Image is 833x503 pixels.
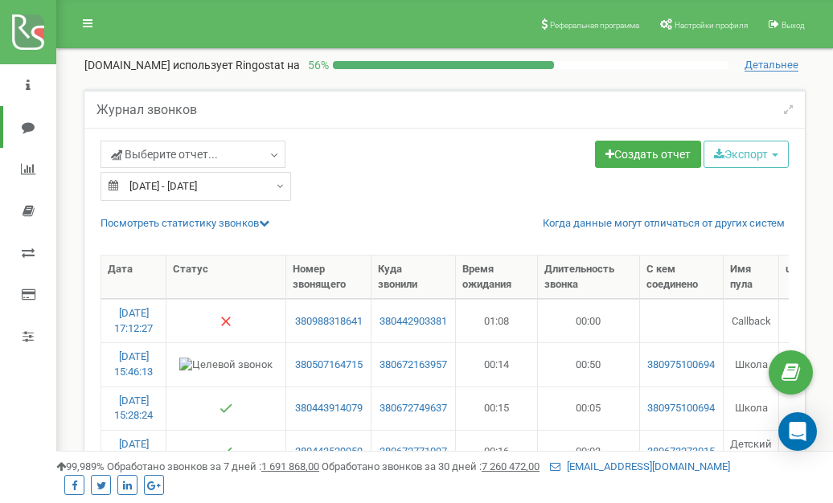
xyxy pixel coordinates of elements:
[300,57,333,73] p: 56 %
[114,307,153,334] a: [DATE] 17:12:27
[84,57,300,73] p: [DOMAIN_NAME]
[166,256,286,299] th: Статус
[12,14,44,50] img: ringostat logo
[56,460,105,472] span: 99,989%
[456,299,538,342] td: 01:08
[111,146,218,162] span: Выберите отчет...
[778,412,817,451] div: Open Intercom Messenger
[220,445,232,458] img: Отвечен
[293,401,364,416] a: 380443914079
[595,141,701,168] a: Создать отчет
[538,342,640,386] td: 00:50
[482,460,540,472] u: 7 260 472,00
[538,430,640,473] td: 00:03
[704,141,789,168] button: Экспорт
[456,342,538,386] td: 00:14
[261,460,319,472] u: 1 691 868,00
[322,460,540,472] span: Обработано звонков за 30 дней :
[456,386,538,430] td: 00:15
[724,342,779,386] td: Школа
[782,21,805,30] span: Выход
[456,430,538,473] td: 00:16
[220,402,232,415] img: Отвечен
[293,444,364,460] a: 380443529959
[101,217,269,229] a: Посмотреть cтатистику звонков
[538,256,640,299] th: Длительность звонка
[286,256,371,299] th: Номер звонящего
[378,314,448,329] a: 380442903381
[378,401,448,416] a: 380672749637
[293,358,364,373] a: 380507164715
[550,460,730,472] a: [EMAIL_ADDRESS][DOMAIN_NAME]
[724,299,779,342] td: Callback
[675,21,748,30] span: Настройки профиля
[724,430,779,473] td: Детский сад
[745,59,798,72] span: Детальнее
[101,141,285,168] a: Выберите отчет...
[173,59,300,72] span: использует Ringostat на
[456,256,538,299] th: Время ожидания
[114,438,153,465] a: [DATE] 12:42:23
[179,358,273,373] img: Целевой звонок
[293,314,364,329] a: 380988318641
[114,395,153,422] a: [DATE] 15:28:24
[538,299,640,342] td: 00:00
[220,315,232,328] img: Нет ответа
[724,386,779,430] td: Школа
[114,350,153,378] a: [DATE] 15:46:13
[724,256,779,299] th: Имя пула
[101,256,166,299] th: Дата
[96,103,197,117] h5: Журнал звонков
[543,216,785,231] a: Когда данные могут отличаться от других систем
[646,358,717,373] a: 380975100694
[107,460,319,472] span: Обработано звонков за 7 дней :
[640,256,724,299] th: С кем соединено
[378,358,448,373] a: 380672163957
[538,386,640,430] td: 00:05
[550,21,639,30] span: Реферальная программа
[371,256,455,299] th: Куда звонили
[646,401,717,416] a: 380975100694
[378,444,448,460] a: 380672771097
[646,444,717,460] a: 380673273015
